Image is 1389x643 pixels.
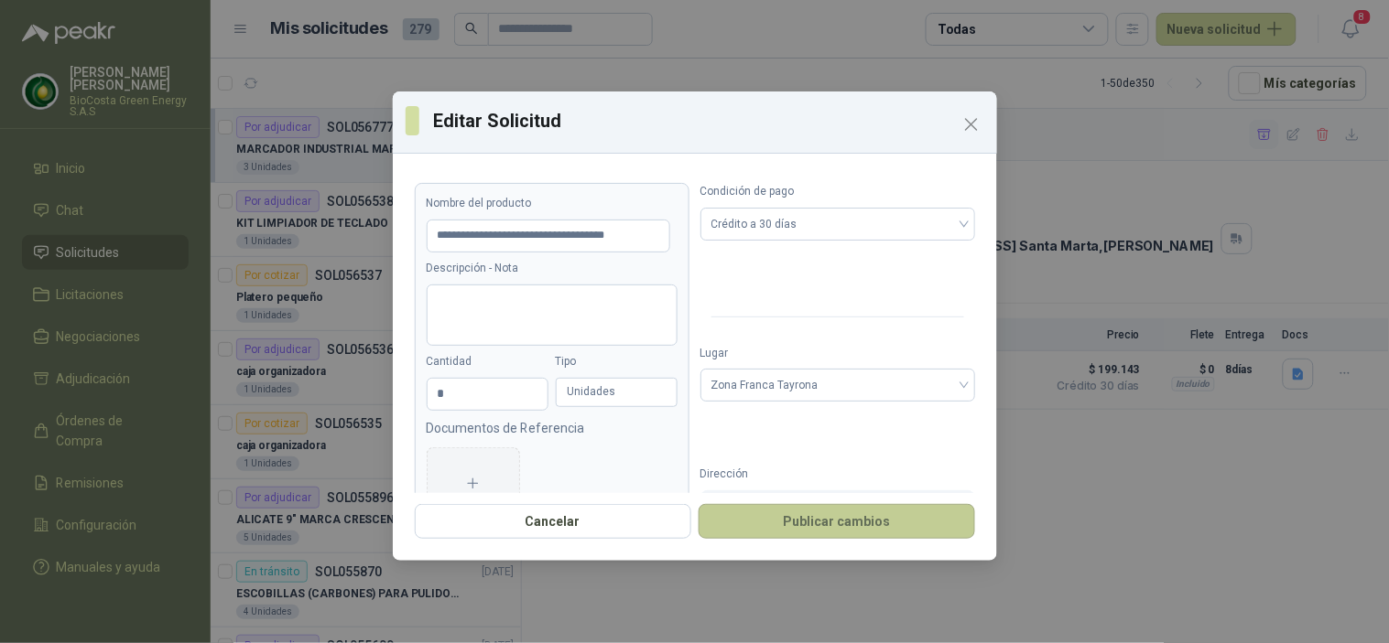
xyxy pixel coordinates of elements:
div: Cargar archivo [431,476,515,512]
label: Cantidad [427,353,548,370]
label: Condición de pago [700,183,975,200]
div: Santa Marta , [PERSON_NAME] [700,490,975,552]
label: Tipo [556,353,678,370]
h3: Editar Solicitud [434,107,984,134]
span: Crédito a 30 días [711,210,964,238]
button: Close [957,110,986,139]
label: Dirección [700,466,975,483]
p: Documentos de Referencia [427,418,678,438]
button: Cancelar [415,504,691,539]
button: Publicar cambios [699,504,975,539]
div: Unidades [556,378,678,407]
label: Nombre del producto [427,195,678,212]
label: Descripción - Nota [427,260,678,277]
label: Lugar [700,345,975,362]
span: Zona Franca Tayrona [711,371,964,399]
